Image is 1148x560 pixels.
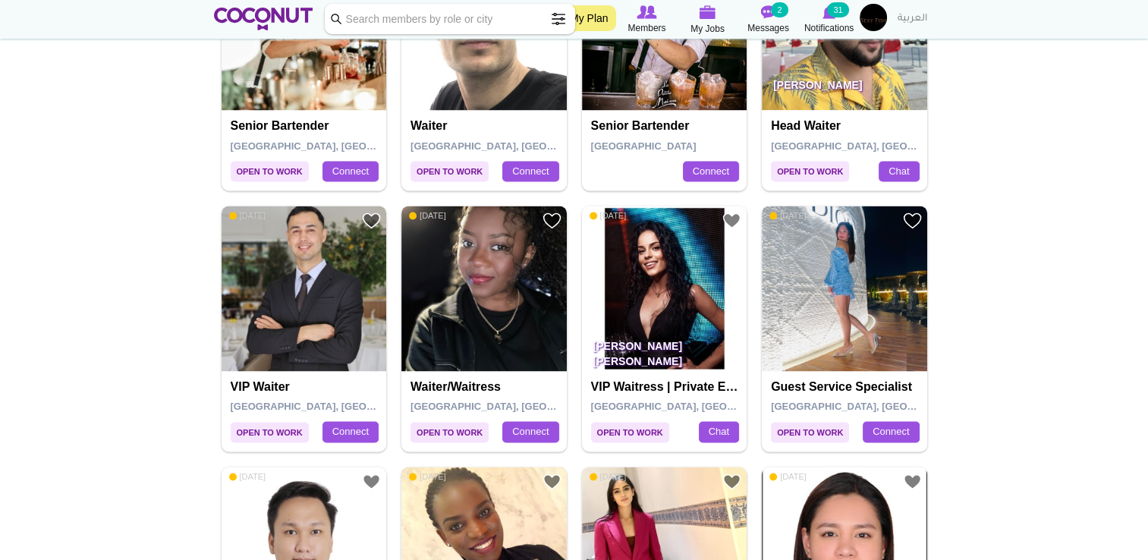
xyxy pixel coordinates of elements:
[590,210,627,221] span: [DATE]
[879,161,919,182] a: Chat
[771,2,788,17] small: 2
[502,161,558,182] a: Connect
[229,210,266,221] span: [DATE]
[322,161,379,182] a: Connect
[362,472,381,491] a: Add to Favourites
[769,471,807,482] span: [DATE]
[231,422,309,442] span: Open to Work
[543,211,561,230] a: Add to Favourites
[903,211,922,230] a: Add to Favourites
[591,401,807,412] span: [GEOGRAPHIC_DATA], [GEOGRAPHIC_DATA]
[322,421,379,442] a: Connect
[591,119,742,133] h4: Senior Bartender
[409,471,446,482] span: [DATE]
[231,380,382,394] h4: VIP waiter
[903,472,922,491] a: Add to Favourites
[362,211,381,230] a: Add to Favourites
[214,8,313,30] img: Home
[771,401,987,412] span: [GEOGRAPHIC_DATA], [GEOGRAPHIC_DATA]
[722,472,741,491] a: Add to Favourites
[617,4,678,36] a: Browse Members Members
[822,5,835,19] img: Notifications
[325,4,575,34] input: Search members by role or city
[409,210,446,221] span: [DATE]
[769,210,807,221] span: [DATE]
[762,68,927,110] p: [PERSON_NAME]
[229,471,266,482] span: [DATE]
[410,401,627,412] span: [GEOGRAPHIC_DATA], [GEOGRAPHIC_DATA]
[722,211,741,230] a: Add to Favourites
[761,5,776,19] img: Messages
[502,421,558,442] a: Connect
[410,380,561,394] h4: Waiter/Waitress
[738,4,799,36] a: Messages Messages 2
[690,21,725,36] span: My Jobs
[591,380,742,394] h4: VIP Waitress | Private Events & Event Production Specialist
[231,161,309,181] span: Open to Work
[804,20,854,36] span: Notifications
[771,422,849,442] span: Open to Work
[771,119,922,133] h4: Head Waiter
[591,422,669,442] span: Open to Work
[231,401,447,412] span: [GEOGRAPHIC_DATA], [GEOGRAPHIC_DATA]
[231,140,447,152] span: [GEOGRAPHIC_DATA], [GEOGRAPHIC_DATA]
[771,380,922,394] h4: Guest service specialist
[827,2,848,17] small: 31
[678,4,738,36] a: My Jobs My Jobs
[747,20,789,36] span: Messages
[627,20,665,36] span: Members
[231,119,382,133] h4: Senior Bartender
[410,422,489,442] span: Open to Work
[699,421,739,442] a: Chat
[591,140,697,152] span: [GEOGRAPHIC_DATA]
[771,140,987,152] span: [GEOGRAPHIC_DATA], [GEOGRAPHIC_DATA]
[590,471,627,482] span: [DATE]
[582,329,747,371] p: [PERSON_NAME] [PERSON_NAME]
[637,5,656,19] img: Browse Members
[410,140,627,152] span: [GEOGRAPHIC_DATA], [GEOGRAPHIC_DATA]
[562,5,616,31] a: My Plan
[410,161,489,181] span: Open to Work
[683,161,739,182] a: Connect
[543,472,561,491] a: Add to Favourites
[410,119,561,133] h4: Waiter
[771,161,849,181] span: Open to Work
[700,5,716,19] img: My Jobs
[890,4,935,34] a: العربية
[799,4,860,36] a: Notifications Notifications 31
[863,421,919,442] a: Connect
